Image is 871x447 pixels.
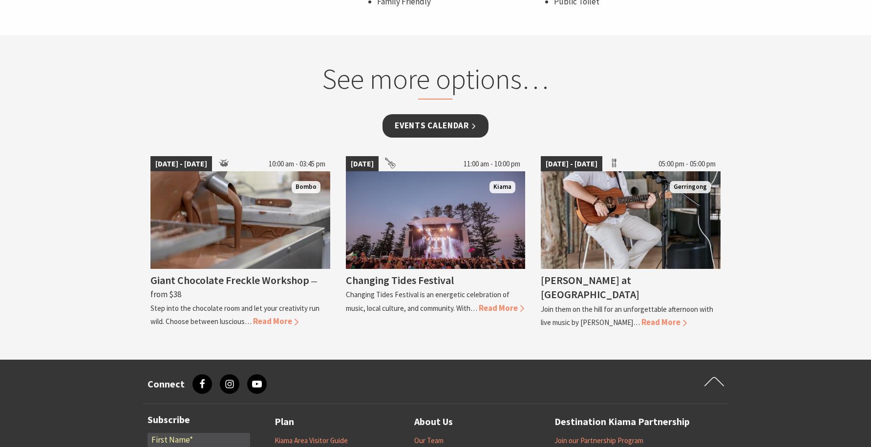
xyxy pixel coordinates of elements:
span: Read More [479,303,524,313]
span: Read More [641,317,687,327]
span: Read More [253,316,298,326]
span: [DATE] - [DATE] [150,156,212,172]
span: Gerringong [670,181,711,193]
a: Events Calendar [382,114,489,137]
span: [DATE] - [DATE] [541,156,602,172]
a: [DATE] 11:00 am - 10:00 pm Changing Tides Main Stage Kiama Changing Tides Festival Changing Tides... [346,156,526,329]
a: Destination Kiama Partnership [554,414,690,430]
img: The Treat Factory Chocolate Production [150,171,330,269]
a: About Us [414,414,453,430]
a: Join our Partnership Program [554,436,643,446]
p: Step into the chocolate room and let your creativity run wild. Choose between luscious… [150,304,319,326]
a: [DATE] - [DATE] 05:00 pm - 05:00 pm Tayvin Martins Gerringong [PERSON_NAME] at [GEOGRAPHIC_DATA] ... [541,156,721,329]
img: Changing Tides Main Stage [346,171,526,269]
span: 05:00 pm - 05:00 pm [654,156,721,172]
span: 11:00 am - 10:00 pm [459,156,525,172]
p: Changing Tides Festival is an energetic celebration of music, local culture, and community. With… [346,290,510,312]
a: [DATE] - [DATE] 10:00 am - 03:45 pm The Treat Factory Chocolate Production Bombo Giant Chocolate ... [150,156,330,329]
a: Our Team [414,436,444,446]
span: Bombo [292,181,320,193]
h3: Connect [148,378,185,390]
span: 10:00 am - 03:45 pm [264,156,330,172]
span: Kiama [489,181,515,193]
p: Join them on the hill for an unforgettable afternoon with live music by [PERSON_NAME]… [541,305,713,327]
h2: See more options… [249,62,622,100]
h4: [PERSON_NAME] at [GEOGRAPHIC_DATA] [541,273,639,301]
a: Plan [275,414,294,430]
h4: Changing Tides Festival [346,273,454,287]
span: [DATE] [346,156,379,172]
a: Kiama Area Visitor Guide [275,436,348,446]
h3: Subscribe [148,414,250,426]
h4: Giant Chocolate Freckle Workshop [150,273,309,287]
img: Tayvin Martins [541,171,721,269]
